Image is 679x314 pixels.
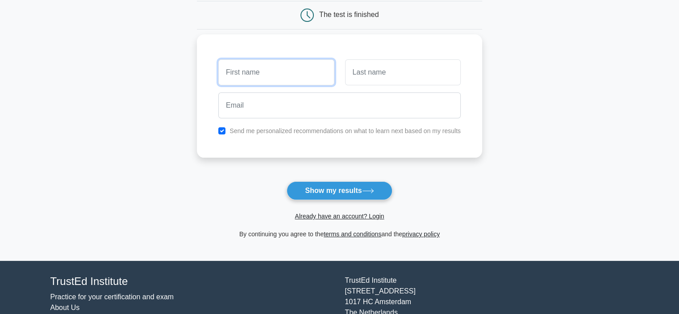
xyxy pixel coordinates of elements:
input: Email [218,92,461,118]
button: Show my results [287,181,392,200]
h4: TrustEd Institute [50,275,334,288]
label: Send me personalized recommendations on what to learn next based on my results [229,127,461,134]
div: By continuing you agree to the and the [192,229,487,239]
a: terms and conditions [324,230,381,238]
a: privacy policy [402,230,440,238]
a: Already have an account? Login [295,213,384,220]
input: First name [218,59,334,85]
input: Last name [345,59,461,85]
a: About Us [50,304,80,311]
a: Practice for your certification and exam [50,293,174,301]
div: The test is finished [319,11,379,18]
